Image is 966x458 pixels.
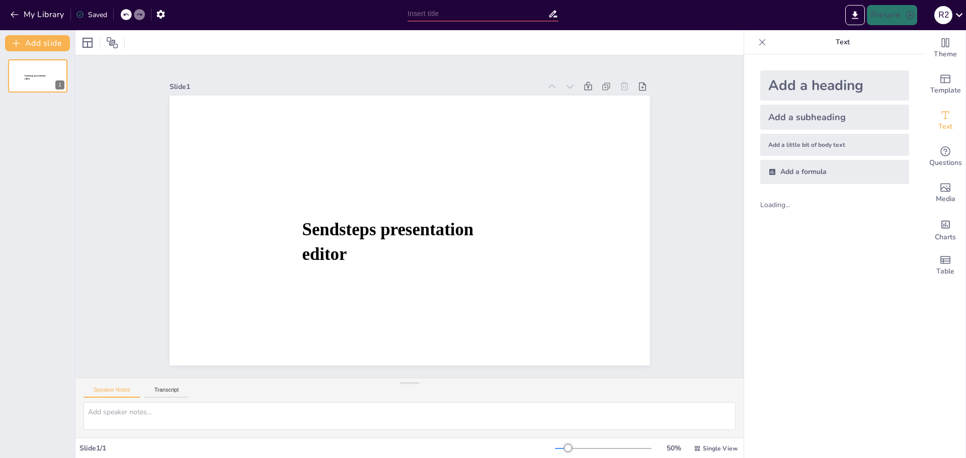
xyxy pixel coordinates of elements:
span: Charts [935,232,956,243]
span: Sendsteps presentation editor [302,220,473,264]
button: r 2 [934,5,952,25]
div: Saved [76,10,107,20]
button: Speaker Notes [84,387,140,398]
div: Get real-time input from your audience [925,139,965,175]
span: Theme [934,49,957,60]
div: 50 % [662,443,686,453]
div: Add a heading [760,70,909,101]
button: Add slide [5,35,70,51]
p: Text [770,30,915,54]
div: 1 [55,80,64,89]
button: Transcript [144,387,189,398]
button: My Library [8,7,68,23]
div: Add a little bit of body text [760,134,909,156]
div: Slide 1 [170,82,541,91]
div: 1 [8,59,67,93]
input: Insert title [408,7,548,21]
span: Table [936,266,954,277]
button: Export to PowerPoint [845,5,865,25]
div: Add a subheading [760,105,909,130]
div: Add images, graphics, shapes or video [925,175,965,211]
div: Layout [79,35,96,51]
div: Add a formula [760,160,909,184]
div: Loading... [760,200,807,210]
span: Single View [703,444,738,452]
div: Add charts and graphs [925,211,965,247]
span: Position [106,37,118,49]
span: Template [930,85,961,96]
span: Sendsteps presentation editor [25,75,46,80]
div: Add ready made slides [925,66,965,103]
span: Text [938,121,952,132]
span: Questions [929,157,962,168]
div: Change the overall theme [925,30,965,66]
button: Present [867,5,917,25]
div: Add a table [925,247,965,284]
div: r 2 [934,6,952,24]
div: Add text boxes [925,103,965,139]
div: Slide 1 / 1 [79,443,555,453]
span: Media [936,194,955,205]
